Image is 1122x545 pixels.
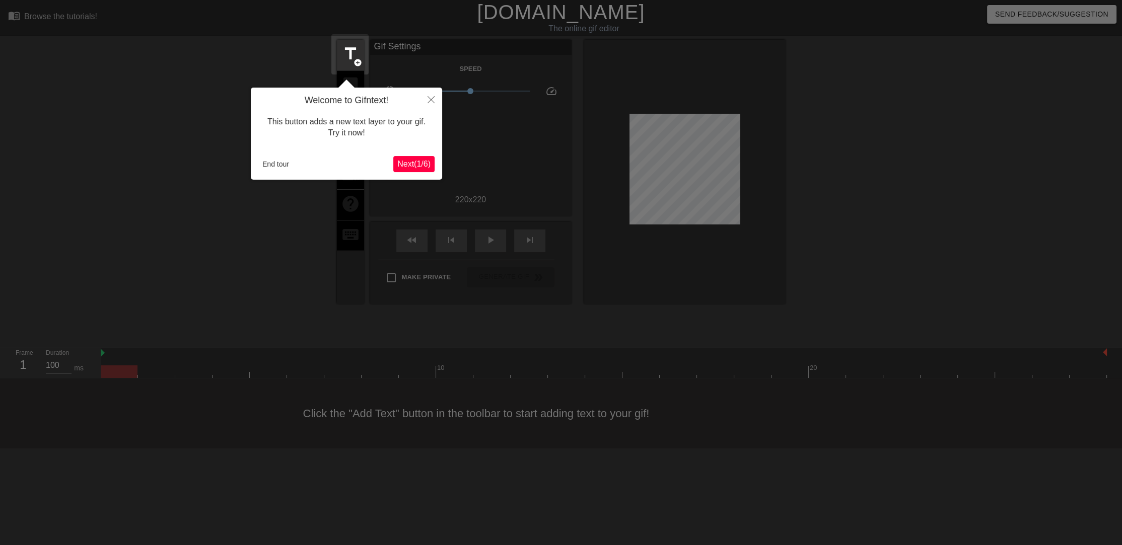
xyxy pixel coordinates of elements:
[393,156,435,172] button: Next
[397,160,431,168] span: Next ( 1 / 6 )
[258,157,293,172] button: End tour
[420,88,442,111] button: Close
[258,106,435,149] div: This button adds a new text layer to your gif. Try it now!
[258,95,435,106] h4: Welcome to Gifntext!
